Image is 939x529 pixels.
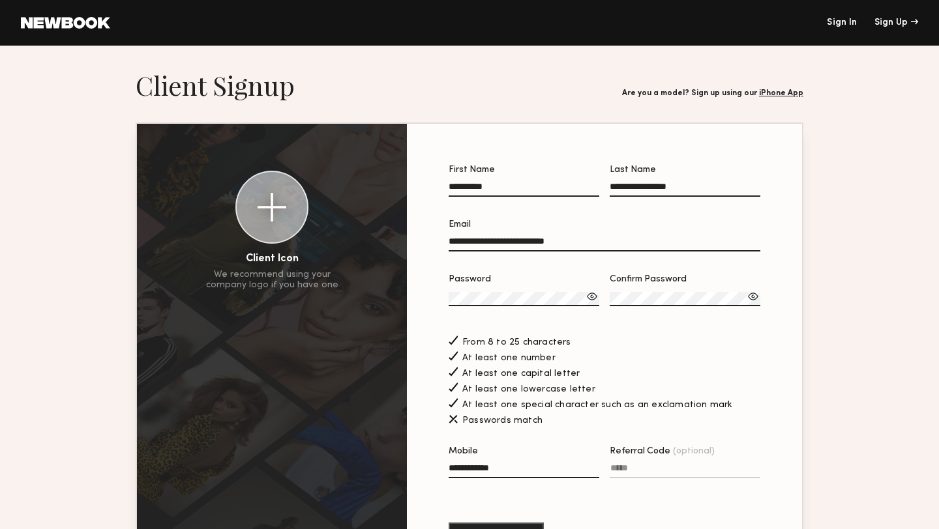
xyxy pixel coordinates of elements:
div: Confirm Password [610,275,760,284]
div: Referral Code [610,447,760,456]
a: iPhone App [759,89,803,97]
span: At least one special character such as an exclamation mark [462,401,733,410]
span: At least one number [462,354,556,363]
input: Last Name [610,182,760,197]
input: First Name [449,182,599,197]
div: Email [449,220,760,229]
span: From 8 to 25 characters [462,338,571,347]
div: We recommend using your company logo if you have one [206,270,338,291]
div: Client Icon [246,254,299,264]
div: Last Name [610,165,760,175]
div: First Name [449,165,599,175]
span: At least one capital letter [462,369,580,379]
input: Referral Code(optional) [610,463,760,478]
span: Passwords match [462,416,543,425]
div: Sign Up [874,18,918,27]
input: Mobile [449,463,599,478]
span: At least one lowercase letter [462,385,595,394]
a: Sign In [827,18,857,27]
div: Mobile [449,447,599,456]
span: (optional) [673,447,715,456]
input: Password [449,292,599,306]
input: Email [449,236,760,251]
div: Are you a model? Sign up using our [622,89,803,98]
div: Password [449,275,599,284]
input: Confirm Password [610,292,760,306]
h1: Client Signup [136,69,295,102]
